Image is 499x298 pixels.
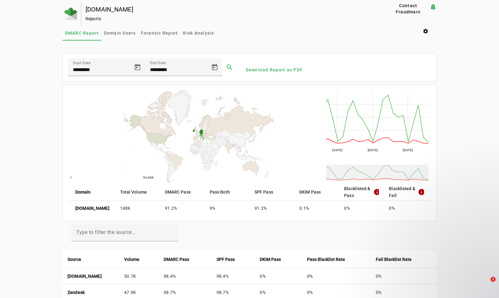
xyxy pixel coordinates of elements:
td: 0% [371,268,437,284]
mat-header-cell: Blacklisted & Fail [384,183,431,201]
div: Volume [124,256,154,263]
mat-icon: info [373,188,379,196]
svg: A chart. [68,90,326,183]
button: Contact Fraudmarc [387,3,429,14]
mat-cell: 0% [205,201,250,216]
mat-header-cell: Pass Both [205,183,250,201]
mat-cell: 0% [339,201,384,216]
div: Pass Blacklist Rate [307,256,366,263]
span: DMARC Report [65,31,99,35]
mat-cell: 91.2% [250,201,294,216]
span: 1 [491,277,496,282]
mat-cell: 91.2% [160,201,205,216]
td: 0% [302,268,371,284]
mat-header-cell: Blacklisted & Pass [339,183,384,201]
text: 1 [70,176,72,179]
div: DMARC Pass [164,256,206,263]
span: Contact Fraudmarc [390,2,427,15]
text: [DATE] [403,148,413,152]
strong: Fail Blacklist Rate [376,256,412,263]
a: DMARC Report [63,26,101,41]
mat-icon: notification_important [429,3,437,11]
mat-label: Type to filter the source... [76,229,136,235]
button: Open calendar [207,60,222,75]
mat-icon: info [418,188,424,196]
a: Forensic Report [138,26,181,41]
div: [DOMAIN_NAME] [86,6,367,12]
mat-label: End Date [150,61,166,65]
mat-header-cell: DKIM Pass [294,183,339,201]
mat-cell: 0.1% [294,201,339,216]
strong: DMARC Pass [164,256,189,263]
td: 98.4% [159,268,211,284]
div: Reports [86,16,367,22]
strong: Zendesk [68,290,85,295]
span: Domain Users [104,31,136,35]
a: Domain Users [101,26,138,41]
img: Fraudmarc Logo [64,7,77,20]
strong: Volume [124,256,139,263]
td: 50.7K [119,268,159,284]
div: Source [68,256,114,263]
div: SPF Pass [217,256,250,263]
mat-label: Start Date [73,61,91,65]
button: Open calendar [130,60,145,75]
strong: Domain [75,189,91,195]
strong: DKIM Pass [260,256,281,263]
span: Download Report as PDF [246,67,303,73]
strong: Pass Blacklist Rate [307,256,345,263]
mat-header-cell: SPF Pass [250,183,294,201]
strong: [DOMAIN_NAME] [75,205,110,211]
iframe: Intercom live chat [478,277,493,292]
span: Forensic Report [141,31,178,35]
td: 98.4% [212,268,255,284]
strong: SPF Pass [217,256,235,263]
mat-header-cell: Total Volume [115,183,160,201]
text: 54,008 [143,176,154,179]
mat-header-cell: DMARC Pass [160,183,205,201]
text: [DATE] [332,148,343,152]
button: Download Report as PDF [243,64,305,75]
span: Risk Analysis [183,31,214,35]
div: Fail Blacklist Rate [376,256,432,263]
mat-cell: 0% [384,201,431,216]
text: [DATE] [368,148,378,152]
a: Risk Analysis [180,26,217,41]
strong: [DOMAIN_NAME] [68,274,102,279]
td: 0% [255,268,302,284]
mat-cell: 140K [115,201,160,216]
div: DKIM Pass [260,256,297,263]
strong: Source [68,256,81,263]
